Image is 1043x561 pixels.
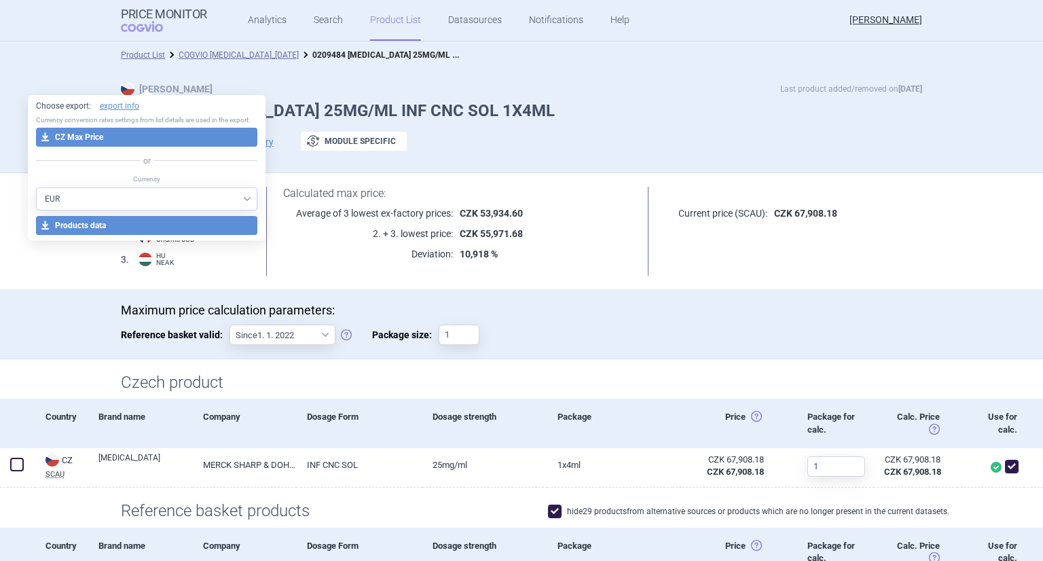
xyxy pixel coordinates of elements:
[884,467,941,477] strong: CZK 67,908.18
[299,48,462,62] li: 0209484 Keytruda 25MG/ML INF CNC SOL 1X4ML
[547,448,672,482] a: 1X4ML
[297,448,422,482] a: INF CNC SOL
[36,175,258,184] p: Currency
[36,128,258,147] button: CZ Max Price
[121,50,165,60] a: Product List
[121,7,207,33] a: Price MonitorCOGVIO
[898,84,922,94] strong: [DATE]
[873,399,957,448] div: Calc. Price
[957,399,1024,448] div: Use for calc.
[672,399,797,448] div: Price
[807,456,865,477] input: 1
[121,82,134,96] img: CZ
[460,208,523,219] strong: CZK 53,934.60
[297,399,422,448] div: Dosage Form
[121,48,165,62] li: Product List
[439,325,479,345] input: Package size:
[372,325,439,345] span: Package size:
[665,206,767,220] p: Current price (SCAU):
[35,399,88,448] div: Country
[35,452,88,478] a: CZCZSCAU
[548,505,949,518] label: hide 29 products from alternative sources or products which are no longer present in the current ...
[422,399,547,448] div: Dosage strength
[121,303,922,318] p: Maximum price calculation parameters:
[707,467,764,477] strong: CZK 67,908.18
[301,132,407,151] button: Module specific
[283,227,453,240] p: 2. + 3. lowest price:
[547,399,672,448] div: Package
[121,373,922,393] h1: Czech product
[121,325,230,345] span: Reference basket valid:
[36,101,258,112] p: Choose export:
[121,253,129,266] span: 3 .
[682,454,764,478] abbr: Česko ex-factory
[165,48,299,62] li: COGVIO Keytruda_02.07.2025
[682,454,764,466] div: CZK 67,908.18
[193,448,297,482] a: MERCK SHARP & DOHME B.V., [GEOGRAPHIC_DATA]
[36,216,258,235] button: Products data
[312,48,530,60] strong: 0209484 [MEDICAL_DATA] 25MG/ML INF CNC SOL 1X4ML
[283,206,453,220] p: Average of 3 lowest ex-factory prices:
[156,253,174,266] span: HU NEAK
[121,84,213,94] strong: [PERSON_NAME]
[179,50,299,60] a: COGVIO [MEDICAL_DATA]_[DATE]
[874,448,957,484] a: CZK 67,908.18CZK 67,908.18
[780,82,922,96] p: Last product added/removed on
[45,471,88,478] abbr: SCAU
[193,399,297,448] div: Company
[121,21,182,32] span: COGVIO
[100,101,139,112] a: export info
[36,115,258,125] p: Currency conversion rates settings from list details are used in the export.
[283,187,632,200] h1: Calculated max price:
[460,249,498,259] strong: 10,918 %
[422,448,547,482] a: 25MG/ML
[140,154,154,168] span: or
[121,101,922,121] h1: 0209484 [MEDICAL_DATA] 25MG/ML INF CNC SOL 1X4ML
[283,247,453,261] p: Deviation:
[797,399,873,448] div: Package for calc.
[139,253,152,266] img: Hungary
[230,325,335,345] select: Reference basket valid:
[460,228,523,239] strong: CZK 55,971.68
[774,208,837,219] strong: CZK 67,908.18
[121,7,207,21] strong: Price Monitor
[45,453,88,468] div: CZ
[88,399,193,448] div: Brand name
[45,453,59,467] img: Czech Republic
[98,452,193,476] a: [MEDICAL_DATA]
[884,454,940,466] div: CZK 67,908.18
[121,501,922,521] h1: Reference basket products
